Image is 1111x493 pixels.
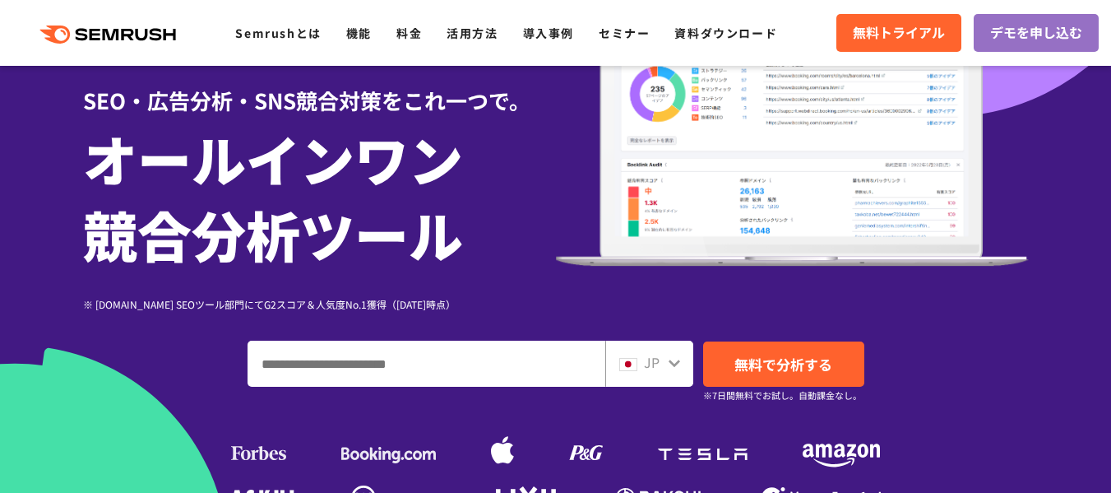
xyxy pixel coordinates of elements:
a: 料金 [396,25,422,41]
span: JP [644,352,660,372]
a: セミナー [599,25,650,41]
div: SEO・広告分析・SNS競合対策をこれ一つで。 [83,59,556,116]
small: ※7日間無料でお試し。自動課金なし。 [703,388,862,403]
a: 活用方法 [447,25,498,41]
a: 無料トライアル [836,14,961,52]
span: デモを申し込む [990,22,1082,44]
a: 資料ダウンロード [674,25,777,41]
a: Semrushとは [235,25,321,41]
span: 無料トライアル [853,22,945,44]
span: 無料で分析する [734,354,832,374]
input: ドメイン、キーワードまたはURLを入力してください [248,342,604,386]
h1: オールインワン 競合分析ツール [83,120,556,272]
a: 機能 [346,25,372,41]
a: 導入事例 [523,25,574,41]
a: 無料で分析する [703,342,864,387]
div: ※ [DOMAIN_NAME] SEOツール部門にてG2スコア＆人気度No.1獲得（[DATE]時点） [83,296,556,312]
a: デモを申し込む [974,14,1099,52]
